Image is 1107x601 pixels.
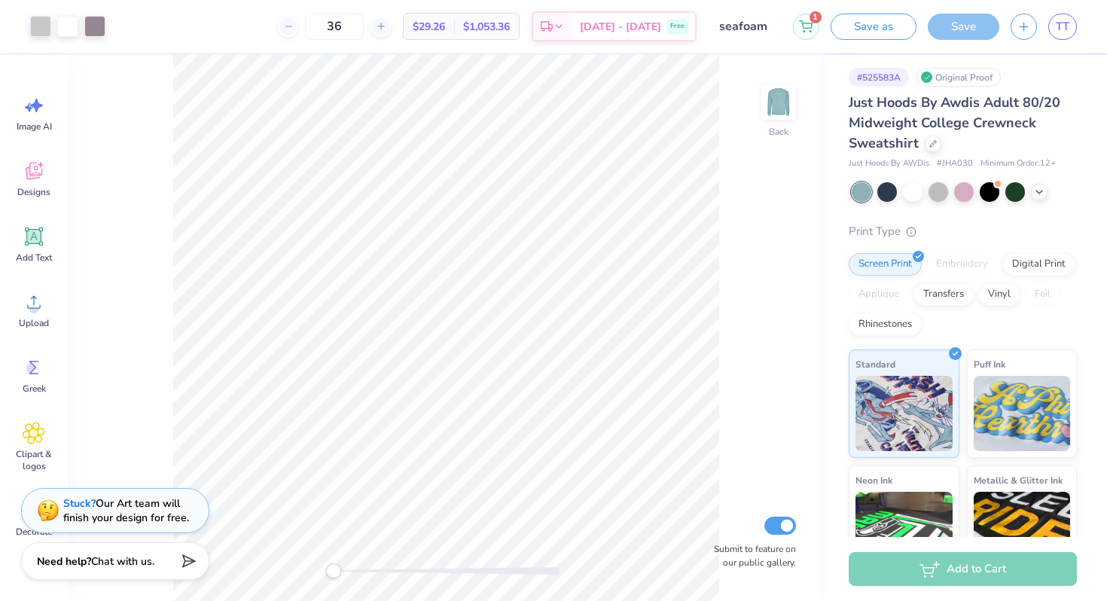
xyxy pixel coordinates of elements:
[19,317,49,329] span: Upload
[9,448,59,472] span: Clipart & logos
[1048,14,1077,40] a: TT
[810,11,822,23] span: 1
[916,68,1001,87] div: Original Proof
[37,554,91,569] strong: Need help?
[937,157,973,170] span: # JHA030
[413,19,445,35] span: $29.26
[16,526,52,538] span: Decorate
[855,492,953,567] img: Neon Ink
[63,496,96,511] strong: Stuck?
[17,186,50,198] span: Designs
[764,87,794,117] img: Back
[849,223,1077,240] div: Print Type
[326,563,341,578] div: Accessibility label
[16,252,52,264] span: Add Text
[17,121,52,133] span: Image AI
[305,13,364,40] input: – –
[978,283,1020,306] div: Vinyl
[855,356,895,372] span: Standard
[855,376,953,451] img: Standard
[706,542,796,569] label: Submit to feature on our public gallery.
[793,14,819,40] button: 1
[1025,283,1060,306] div: Foil
[580,19,661,35] span: [DATE] - [DATE]
[769,125,788,139] div: Back
[708,11,782,41] input: Untitled Design
[849,157,929,170] span: Just Hoods By AWDis
[849,313,922,336] div: Rhinestones
[849,93,1060,152] span: Just Hoods By Awdis Adult 80/20 Midweight College Crewneck Sweatshirt
[974,472,1063,488] span: Metallic & Glitter Ink
[91,554,154,569] span: Chat with us.
[23,383,46,395] span: Greek
[974,376,1071,451] img: Puff Ink
[1056,18,1069,35] span: TT
[913,283,974,306] div: Transfers
[831,14,916,40] button: Save as
[849,253,922,276] div: Screen Print
[855,472,892,488] span: Neon Ink
[849,283,909,306] div: Applique
[849,68,909,87] div: # 525583A
[980,157,1056,170] span: Minimum Order: 12 +
[63,496,189,525] div: Our Art team will finish your design for free.
[974,492,1071,567] img: Metallic & Glitter Ink
[1002,253,1075,276] div: Digital Print
[463,19,510,35] span: $1,053.36
[670,21,685,32] span: Free
[974,356,1005,372] span: Puff Ink
[926,253,998,276] div: Embroidery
